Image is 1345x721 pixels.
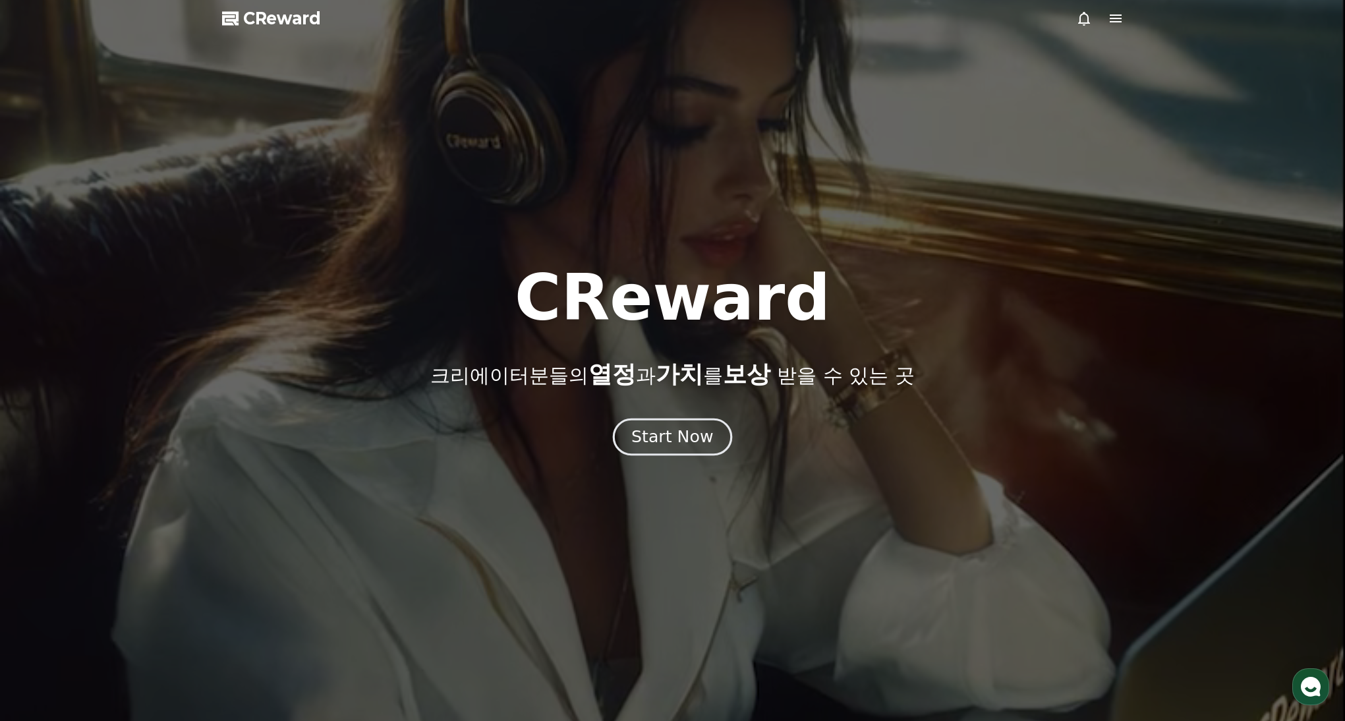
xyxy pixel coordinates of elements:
[243,8,321,29] span: CReward
[615,432,730,445] a: Start Now
[109,438,148,449] span: Messages
[588,360,636,388] span: 열정
[613,418,732,456] button: Start Now
[430,361,914,388] p: 크리에이터분들의 과 를 받을 수 있는 곳
[723,360,770,388] span: 보상
[195,438,227,448] span: Settings
[656,360,703,388] span: 가치
[34,438,57,448] span: Home
[170,418,253,451] a: Settings
[222,8,321,29] a: CReward
[4,418,87,451] a: Home
[87,418,170,451] a: Messages
[631,426,713,448] div: Start Now
[515,266,830,330] h1: CReward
